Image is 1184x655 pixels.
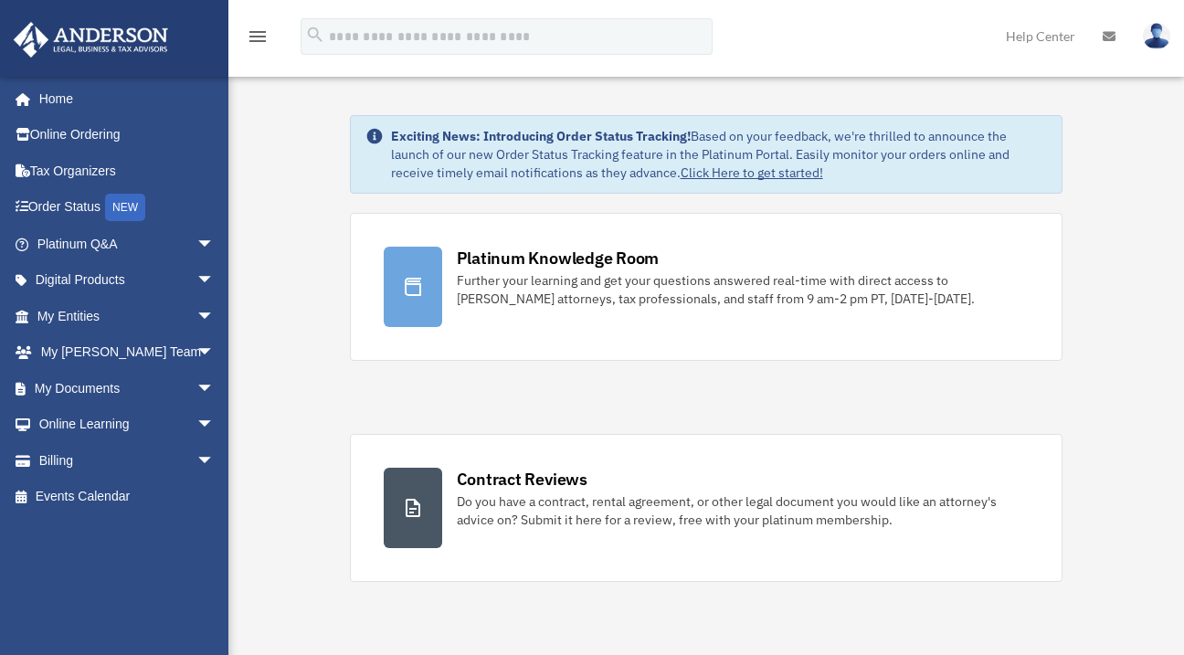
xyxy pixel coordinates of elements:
a: menu [247,32,269,48]
a: Events Calendar [13,479,242,515]
span: arrow_drop_down [196,442,233,480]
span: arrow_drop_down [196,298,233,335]
a: Platinum Q&Aarrow_drop_down [13,226,242,262]
div: Platinum Knowledge Room [457,247,660,269]
a: Platinum Knowledge Room Further your learning and get your questions answered real-time with dire... [350,213,1063,361]
i: menu [247,26,269,48]
a: Contract Reviews Do you have a contract, rental agreement, or other legal document you would like... [350,434,1063,582]
a: Online Learningarrow_drop_down [13,407,242,443]
div: Contract Reviews [457,468,587,491]
span: arrow_drop_down [196,262,233,300]
a: Order StatusNEW [13,189,242,227]
div: Further your learning and get your questions answered real-time with direct access to [PERSON_NAM... [457,271,1030,308]
a: My Documentsarrow_drop_down [13,370,242,407]
div: Based on your feedback, we're thrilled to announce the launch of our new Order Status Tracking fe... [391,127,1048,182]
span: arrow_drop_down [196,226,233,263]
img: Anderson Advisors Platinum Portal [8,22,174,58]
a: Home [13,80,233,117]
strong: Exciting News: Introducing Order Status Tracking! [391,128,691,144]
a: My Entitiesarrow_drop_down [13,298,242,334]
div: NEW [105,194,145,221]
div: Do you have a contract, rental agreement, or other legal document you would like an attorney's ad... [457,492,1030,529]
a: Billingarrow_drop_down [13,442,242,479]
a: Digital Productsarrow_drop_down [13,262,242,299]
img: User Pic [1143,23,1170,49]
a: My [PERSON_NAME] Teamarrow_drop_down [13,334,242,371]
a: Click Here to get started! [681,164,823,181]
a: Online Ordering [13,117,242,153]
i: search [305,25,325,45]
span: arrow_drop_down [196,370,233,407]
a: Tax Organizers [13,153,242,189]
span: arrow_drop_down [196,407,233,444]
span: arrow_drop_down [196,334,233,372]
